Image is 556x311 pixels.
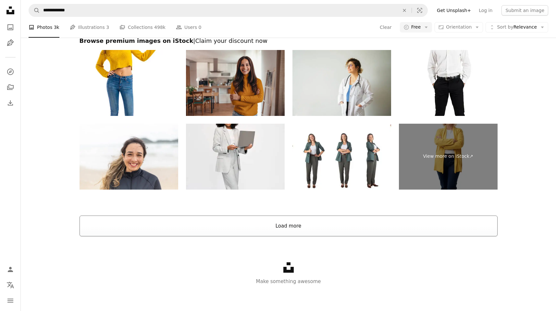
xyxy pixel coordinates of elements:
a: Get Unsplash+ [433,5,475,16]
span: 498k [154,24,166,31]
a: Collections 498k [119,17,166,38]
span: Free [411,24,421,31]
span: 3 [106,24,109,31]
a: Users 0 [176,17,202,38]
a: Log in [475,5,496,16]
span: Relevance [497,24,537,31]
a: View more on iStock↗ [399,124,498,190]
button: Free [400,22,432,32]
button: Visual search [412,4,427,17]
span: 0 [199,24,202,31]
button: Search Unsplash [29,4,40,17]
a: Log in / Sign up [4,263,17,276]
span: | Claim your discount now [193,37,267,44]
button: Clear [379,22,392,32]
a: Explore [4,65,17,78]
img: happy young female doctor with curly hair standing in front of white background [292,50,391,116]
a: Photos [4,21,17,34]
span: Sort by [497,24,513,30]
img: Young happy African business woman wearing suit using laptop isolated on white. [186,124,285,190]
p: Make something awesome [21,278,556,285]
button: Menu [4,294,17,307]
button: Submit an image [501,5,548,16]
a: Illustrations [4,36,17,49]
button: Sort byRelevance [486,22,548,32]
img: Happy girl pointing [80,50,178,116]
span: Orientation [446,24,472,30]
a: Illustrations 3 [70,17,109,38]
button: Load more [80,216,498,236]
a: Collections [4,81,17,94]
button: Language [4,279,17,292]
a: Home — Unsplash [4,4,17,18]
button: Orientation [435,22,483,32]
button: Clear [397,4,412,17]
img: Latin woman performing physical exercises on the beach [80,124,178,190]
a: Download History [4,96,17,109]
form: Find visuals sitewide [29,4,428,17]
img: Smiling Woman Standing in Modern Home Interior [186,50,285,116]
h2: Browse premium images on iStock [80,37,498,45]
img: Portraits of business woman on white [292,124,391,190]
img: Confident elegant business man with hands in pockets [399,50,498,116]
